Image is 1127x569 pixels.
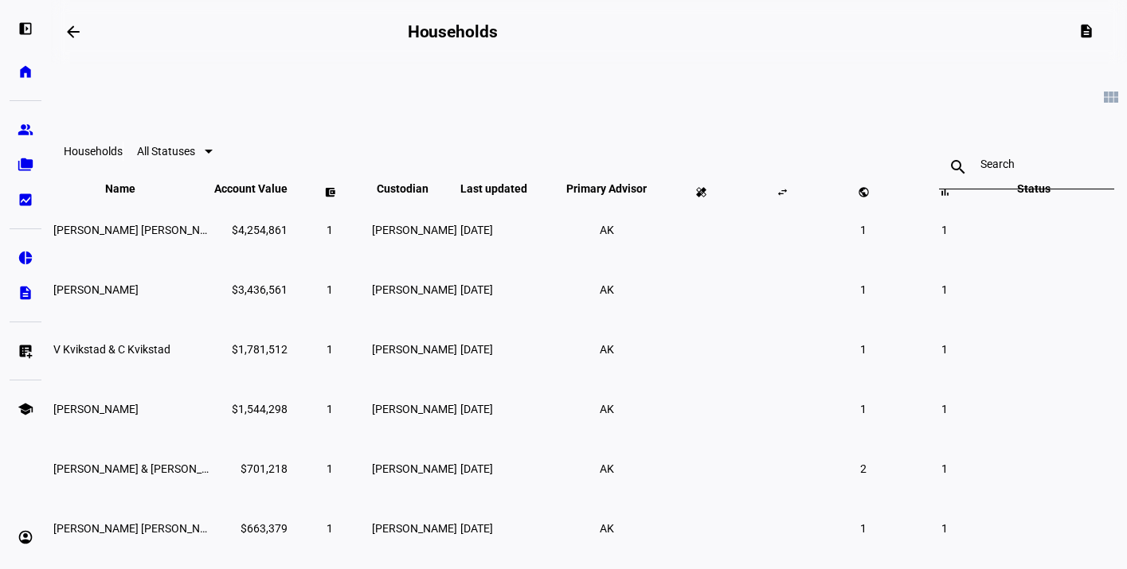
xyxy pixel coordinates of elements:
[53,224,226,236] span: David Graeme Emanuel
[460,182,551,195] span: Last updated
[53,403,139,415] span: Christina Fong
[460,283,493,296] span: [DATE]
[980,158,1073,170] input: Search
[213,439,288,497] td: $701,218
[327,462,333,475] span: 1
[860,403,867,415] span: 1
[460,462,493,475] span: [DATE]
[860,522,867,535] span: 1
[941,403,948,415] span: 1
[18,529,33,545] eth-mat-symbol: account_circle
[18,122,33,138] eth-mat-symbol: group
[213,320,288,378] td: $1,781,512
[213,380,288,438] td: $1,544,298
[1078,23,1094,39] mat-icon: description
[18,285,33,301] eth-mat-symbol: description
[327,224,333,236] span: 1
[372,343,457,356] span: [PERSON_NAME]
[593,514,621,543] li: AK
[460,224,493,236] span: [DATE]
[213,260,288,318] td: $3,436,561
[377,182,452,195] span: Custodian
[327,403,333,415] span: 1
[10,277,41,309] a: description
[64,22,83,41] mat-icon: arrow_backwards
[10,114,41,146] a: group
[593,335,621,364] li: AK
[53,283,139,296] span: Anne Catherine Dutoit
[372,283,457,296] span: [PERSON_NAME]
[53,343,170,356] span: V Kvikstad & C Kvikstad
[372,522,457,535] span: [PERSON_NAME]
[18,64,33,80] eth-mat-symbol: home
[18,250,33,266] eth-mat-symbol: pie_chart
[213,499,288,557] td: $663,379
[593,454,621,483] li: AK
[53,522,425,535] span: SARAH ANNE RATHBONE & JONATHAN RATHBONE JT TEN MGR: ETHIC
[10,242,41,274] a: pie_chart
[18,343,33,359] eth-mat-symbol: list_alt_add
[554,182,659,195] span: Primary Advisor
[10,56,41,88] a: home
[327,522,333,535] span: 1
[460,403,493,415] span: [DATE]
[941,283,948,296] span: 1
[860,462,867,475] span: 2
[941,522,948,535] span: 1
[939,158,977,177] mat-icon: search
[18,401,33,417] eth-mat-symbol: school
[105,182,159,195] span: Name
[18,21,33,37] eth-mat-symbol: left_panel_open
[460,522,493,535] span: [DATE]
[327,283,333,296] span: 1
[1102,88,1121,107] mat-icon: view_module
[64,145,123,158] eth-data-table-title: Households
[941,224,948,236] span: 1
[137,145,195,158] span: All Statuses
[860,283,867,296] span: 1
[460,343,493,356] span: [DATE]
[53,462,236,475] span: Kevin Eustice & Alison Walker
[10,149,41,181] a: folder_copy
[18,192,33,208] eth-mat-symbol: bid_landscape
[10,184,41,216] a: bid_landscape
[860,224,867,236] span: 1
[372,403,457,415] span: [PERSON_NAME]
[372,462,457,475] span: [PERSON_NAME]
[860,343,867,356] span: 1
[1005,182,1062,195] span: Status
[372,224,457,236] span: [PERSON_NAME]
[941,343,948,356] span: 1
[327,343,333,356] span: 1
[593,275,621,304] li: AK
[213,201,288,259] td: $4,254,861
[593,216,621,244] li: AK
[18,157,33,173] eth-mat-symbol: folder_copy
[593,395,621,423] li: AK
[214,182,288,195] span: Account Value
[408,22,498,41] h2: Households
[941,462,948,475] span: 1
